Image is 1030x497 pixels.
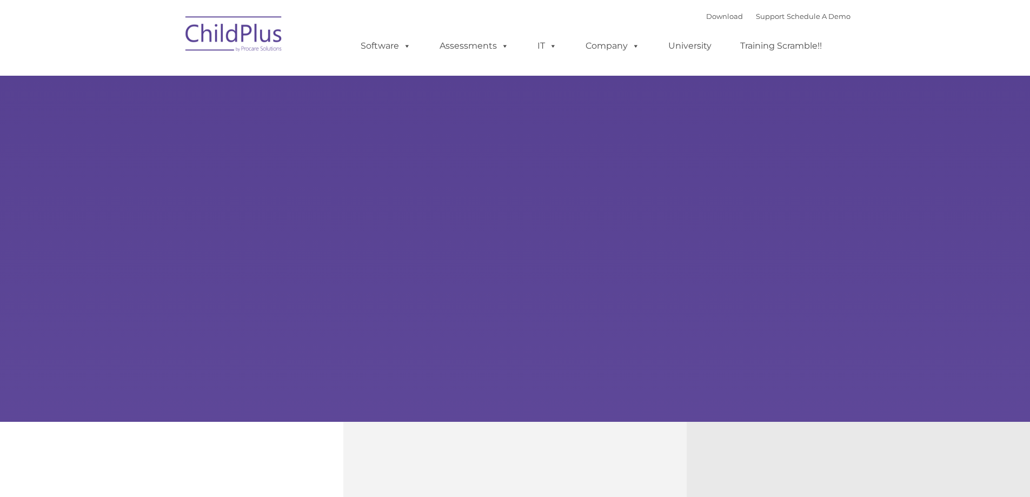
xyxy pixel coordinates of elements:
a: Support [756,12,785,21]
a: Training Scramble!! [729,35,833,57]
a: Company [575,35,650,57]
img: ChildPlus by Procare Solutions [180,9,288,63]
a: IT [527,35,568,57]
a: University [657,35,722,57]
a: Assessments [429,35,520,57]
font: | [706,12,850,21]
a: Software [350,35,422,57]
a: Schedule A Demo [787,12,850,21]
a: Download [706,12,743,21]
